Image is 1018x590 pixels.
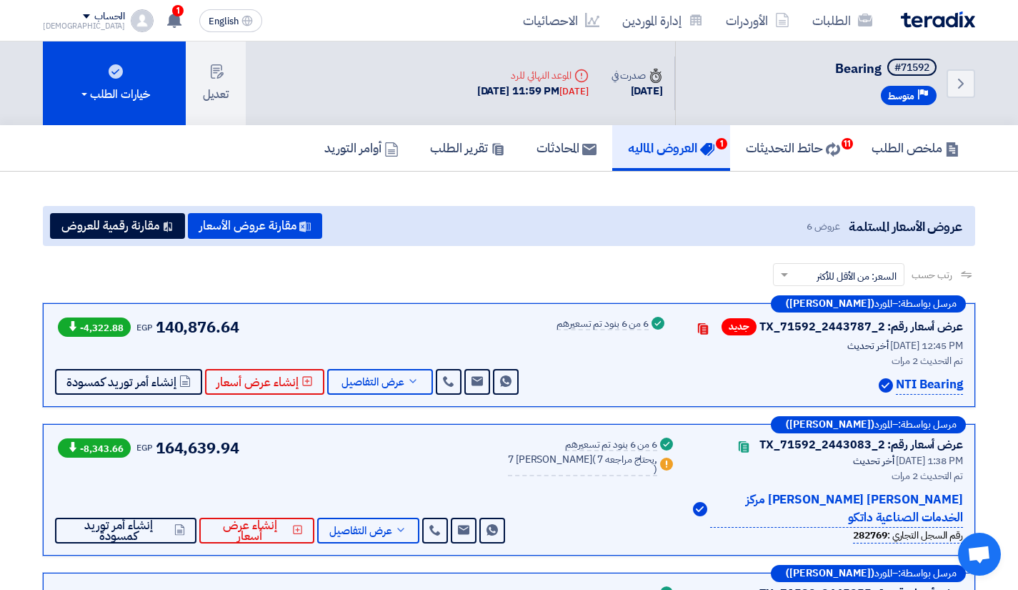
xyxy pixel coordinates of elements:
[853,453,894,468] span: أخر تحديث
[537,139,597,156] h5: المحادثات
[477,68,589,83] div: الموعد النهائي للرد
[710,491,963,528] p: [PERSON_NAME] [PERSON_NAME] مركز الخدمات الصناعية داتكو
[714,4,801,37] a: الأوردرات
[817,269,897,284] span: السعر: من الأقل للأكثر
[771,295,966,313] div: –
[654,462,657,477] span: )
[872,139,959,156] h5: ملخص الطلب
[55,518,196,544] button: إنشاء أمر توريد كمسودة
[317,518,419,544] button: عرض التفاصيل
[477,83,589,99] div: [DATE] 11:59 PM
[94,11,125,23] div: الحساب
[172,5,184,16] span: 1
[521,125,612,171] a: المحادثات
[786,420,874,430] b: ([PERSON_NAME])
[898,420,957,430] span: مرسل بواسطة:
[856,125,975,171] a: ملخص الطلب
[186,41,246,125] button: تعديل
[890,338,963,353] span: [DATE] 12:45 PM
[43,41,186,125] button: خيارات الطلب
[958,533,1001,576] div: Open chat
[327,369,433,395] button: عرض التفاصيل
[58,438,131,458] span: -8,343.66
[786,299,874,309] b: ([PERSON_NAME])
[716,138,727,149] span: 1
[508,455,657,476] div: 7 [PERSON_NAME]
[309,125,414,171] a: أوامر التوريد
[896,453,963,468] span: [DATE] 1:38 PM
[801,4,884,37] a: الطلبات
[842,138,853,149] span: 11
[901,11,975,28] img: Teradix logo
[612,68,663,83] div: صدرت في
[912,267,952,282] span: رتب حسب
[611,4,714,37] a: إدارة الموردين
[131,9,154,32] img: profile_test.png
[835,59,882,78] span: Bearing
[759,436,963,453] div: عرض أسعار رقم: TX_71592_2443083_2
[722,318,757,335] span: جديد
[559,84,588,99] div: [DATE]
[759,318,963,335] div: عرض أسعار رقم: TX_71592_2443787_2
[835,59,939,79] h5: Bearing
[849,217,962,236] span: عروض الأسعار المستلمة
[329,526,392,536] span: عرض التفاصيل
[730,125,856,171] a: حائط التحديثات11
[874,299,892,309] span: المورد
[58,318,131,337] span: -4,322.88
[684,353,963,368] div: تم التحديث 2 مرات
[430,139,505,156] h5: تقرير الطلب
[188,213,322,239] button: مقارنة عروض الأسعار
[628,139,714,156] h5: العروض الماليه
[66,520,171,541] span: إنشاء أمر توريد كمسودة
[199,518,314,544] button: إنشاء عرض أسعار
[807,219,839,234] span: عروض 6
[414,125,521,171] a: تقرير الطلب
[211,520,289,541] span: إنشاء عرض أسعار
[156,436,239,460] span: 164,639.94
[592,452,596,467] span: (
[66,377,176,388] span: إنشاء أمر توريد كمسودة
[853,528,887,543] b: 282769
[43,22,125,30] div: [DEMOGRAPHIC_DATA]
[693,468,963,483] div: تم التحديث 2 مرات
[199,9,262,32] button: English
[55,369,202,395] button: إنشاء أمر توريد كمسودة
[786,569,874,579] b: ([PERSON_NAME])
[874,420,892,430] span: المورد
[565,440,657,451] div: 6 من 6 بنود تم تسعيرهم
[216,377,299,388] span: إنشاء عرض أسعار
[888,89,914,103] span: متوسط
[896,375,963,395] p: NTI Bearing
[879,378,893,393] img: Verified Account
[693,502,707,516] img: Verified Account
[136,321,153,334] span: EGP
[771,565,966,582] div: –
[136,441,153,454] span: EGP
[512,4,611,37] a: الاحصائيات
[50,213,185,239] button: مقارنة رقمية للعروض
[771,416,966,433] div: –
[205,369,324,395] button: إنشاء عرض أسعار
[898,299,957,309] span: مرسل بواسطة:
[894,63,929,73] div: #71592
[79,86,150,103] div: خيارات الطلب
[874,569,892,579] span: المورد
[557,319,649,330] div: 6 من 6 بنود تم تسعيرهم
[597,452,657,467] span: 7 يحتاج مراجعه,
[156,315,239,339] span: 140,876.64
[612,83,663,99] div: [DATE]
[746,139,840,156] h5: حائط التحديثات
[847,338,888,353] span: أخر تحديث
[612,125,730,171] a: العروض الماليه1
[341,377,404,388] span: عرض التفاصيل
[853,528,963,544] div: رقم السجل التجاري :
[898,569,957,579] span: مرسل بواسطة:
[324,139,399,156] h5: أوامر التوريد
[209,16,239,26] span: English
